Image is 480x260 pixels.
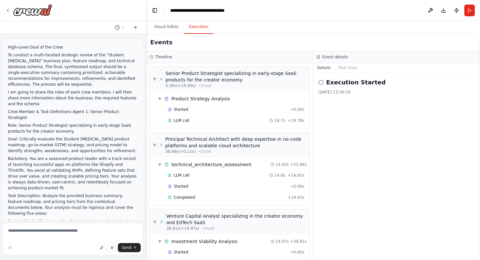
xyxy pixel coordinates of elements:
p: Role: Senior Product Strategist specializing in early-stage SaaS products for the creator economy. [8,123,138,134]
span: + 0.00s [290,184,304,189]
h2: Events [150,38,172,47]
span: Investment Viability Analysis [171,238,237,245]
button: Raw Data [335,63,361,72]
span: + 0.00s [290,107,304,112]
span: + 38.81s [290,239,307,244]
span: 14.8s [274,173,285,178]
span: + 14.93s [288,195,304,200]
span: 18.7s [274,118,285,123]
span: 38.68s (+0.11s) [165,149,196,154]
button: Details [313,63,335,72]
span: technical_architecture_assessment [171,161,251,168]
span: ▼ [153,142,156,148]
nav: breadcrumb [170,7,225,14]
button: Hide left sidebar [150,6,159,15]
p: To conduct a multi-faceted strategic review of the "Student [MEDICAL_DATA]" business plan, featur... [8,52,138,87]
p: Crew Member & Task Definitions Agent 1: Senior Product Strategist [8,109,138,121]
span: LLM call [174,118,189,123]
span: ▼ [158,96,162,101]
h3: Timeline [155,54,172,60]
span: ▼ [153,77,156,82]
img: Logo [13,4,52,16]
span: Started [174,184,188,189]
button: Start a new chat [130,23,141,31]
span: Send [122,245,132,250]
span: ▼ [153,219,156,224]
span: 38.81s (+14.97s) [166,226,199,231]
h3: Event details [322,54,348,60]
span: 5.06s (+18.80s) [166,83,196,88]
h2: Execution Started [326,78,386,87]
span: ▼ [158,162,162,167]
div: Venture Capital Analyst specializing in the creator economy and EdTech SaaS [166,213,306,226]
span: + 23.86s [290,162,307,167]
button: Visual Editor [149,20,184,34]
span: Completed [174,195,195,200]
span: + 14.81s [288,173,304,178]
span: ▼ [158,239,162,244]
p: I am going to share the roles of each crew members. I will then share more information about the ... [8,89,138,107]
button: Send [118,243,141,252]
p: Goal: Critically evaluate the Student [MEDICAL_DATA] product roadmap, go-to-market (GTM) strategy... [8,136,138,154]
span: Started [174,107,188,112]
span: • 1 task [199,83,212,88]
button: Upload files [97,243,106,252]
button: Improve this prompt [5,243,14,252]
span: + 18.78s [288,118,304,123]
button: Click to speak your automation idea [107,243,117,252]
p: Task Description: Analyze the provided business summary, feature roadmap, and pricing tiers from ... [8,193,138,216]
span: 14.93s [276,162,289,167]
span: Product Strategy Analysis [171,95,230,102]
div: [DATE] 13:36:59 [318,90,475,95]
div: Principal Technical Architect with deep expertise in no-code platforms and scalable cloud archite... [165,136,306,149]
span: + 0.00s [290,250,304,255]
span: • 1 task [198,149,211,154]
span: • 1 task [202,226,215,231]
span: LLM call [174,173,189,178]
div: Senior Product Strategist specializing in early-stage SaaS products for the creator economy [166,70,306,83]
button: Switch to previous chat [112,23,128,31]
span: 14.97s [276,239,289,244]
span: Started [174,250,188,255]
p: High-Level Goal of the Crew: [8,44,138,50]
p: Backstory: You are a seasoned product leader with a track record of launching successful apps on ... [8,156,138,191]
button: Execution [184,20,214,34]
p: Product-Market Fit: Assess the alignment between the stated problem (creator churn) and the propo... [8,218,138,236]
